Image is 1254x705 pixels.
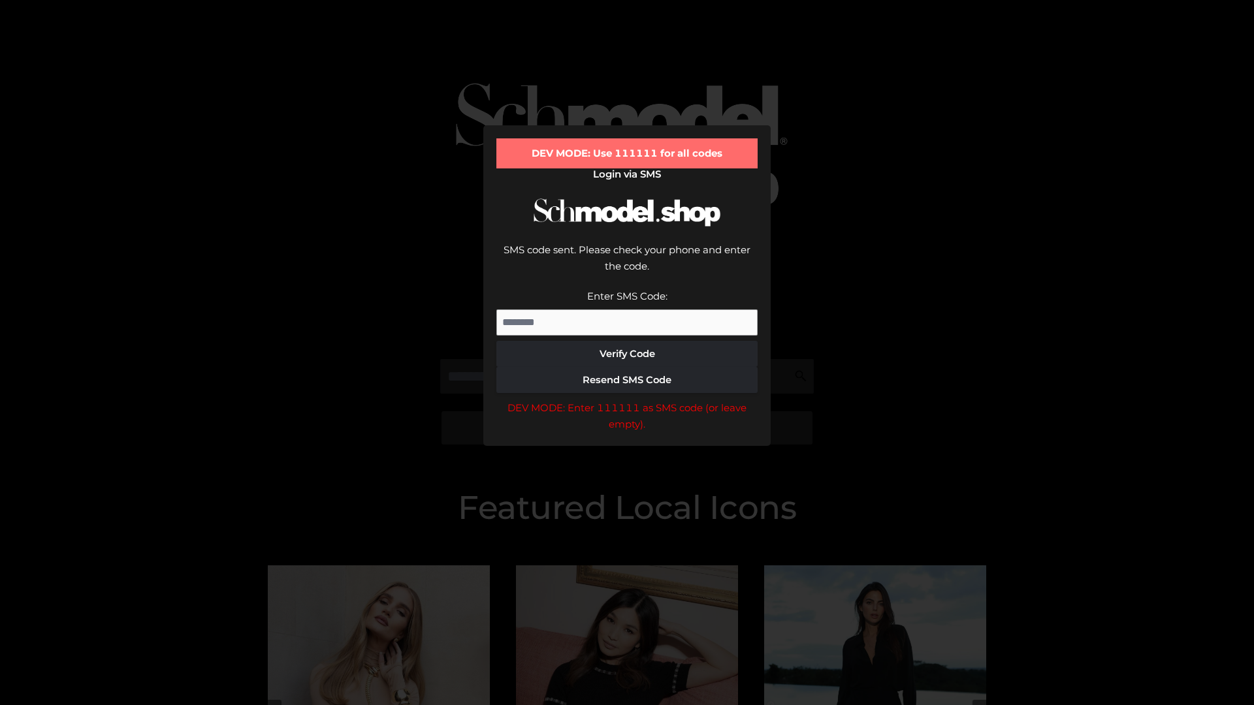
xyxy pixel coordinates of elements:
[496,341,758,367] button: Verify Code
[529,187,725,238] img: Schmodel Logo
[496,168,758,180] h2: Login via SMS
[587,290,667,302] label: Enter SMS Code:
[496,138,758,168] div: DEV MODE: Use 111111 for all codes
[496,242,758,288] div: SMS code sent. Please check your phone and enter the code.
[496,399,758,433] div: DEV MODE: Enter 111111 as SMS code (or leave empty).
[496,367,758,393] button: Resend SMS Code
